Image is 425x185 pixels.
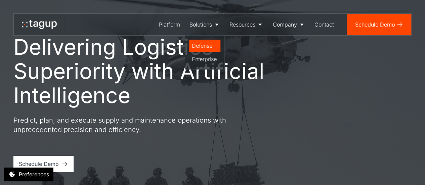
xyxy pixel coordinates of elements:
[355,20,395,29] div: Schedule Demo
[225,14,268,35] a: Resources
[159,20,180,29] div: Platform
[189,53,220,65] a: Enterprise
[185,14,225,35] a: Solutions
[192,55,218,63] div: Enterprise
[19,170,49,178] div: Preferences
[19,160,59,168] div: Schedule Demo
[189,20,212,29] div: Solutions
[229,20,255,29] div: Resources
[185,35,225,70] nav: Solutions
[268,14,310,35] a: Company
[189,40,220,52] a: Defense
[273,20,297,29] div: Company
[154,14,185,35] a: Platform
[13,156,74,172] a: Schedule Demo
[192,42,218,50] div: Defense
[13,35,296,107] h1: Delivering Logistics Superiority with Artificial Intelligence
[310,14,339,35] a: Contact
[13,115,255,134] p: Predict, plan, and execute supply and maintenance operations with unprecedented precision and eff...
[314,20,334,29] div: Contact
[347,14,411,35] a: Schedule Demo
